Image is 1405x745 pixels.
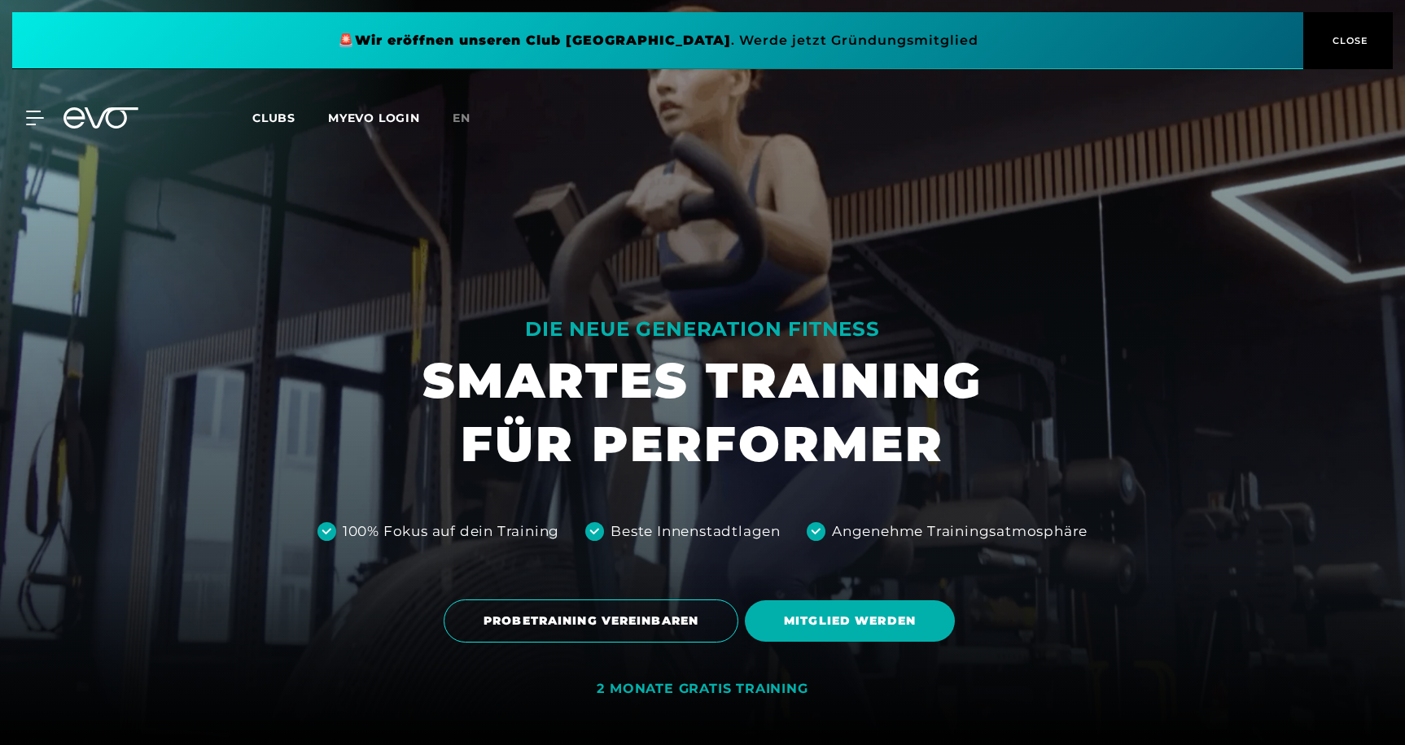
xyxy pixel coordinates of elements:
div: 2 MONATE GRATIS TRAINING [597,681,808,698]
div: Angenehme Trainingsatmosphäre [832,521,1088,542]
div: 100% Fokus auf dein Training [343,521,559,542]
a: Clubs [252,110,328,125]
span: CLOSE [1328,33,1368,48]
h1: SMARTES TRAINING FÜR PERFORMER [422,349,983,476]
a: MITGLIED WERDEN [745,588,961,654]
span: MITGLIED WERDEN [784,612,916,630]
button: CLOSE [1303,12,1393,69]
div: Beste Innenstadtlagen [611,521,781,542]
a: PROBETRAINING VEREINBAREN [444,587,745,655]
a: en [453,109,490,128]
span: PROBETRAINING VEREINBAREN [484,612,698,630]
a: MYEVO LOGIN [328,111,420,125]
span: Clubs [252,111,295,125]
span: en [453,111,471,125]
div: DIE NEUE GENERATION FITNESS [422,316,983,342]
